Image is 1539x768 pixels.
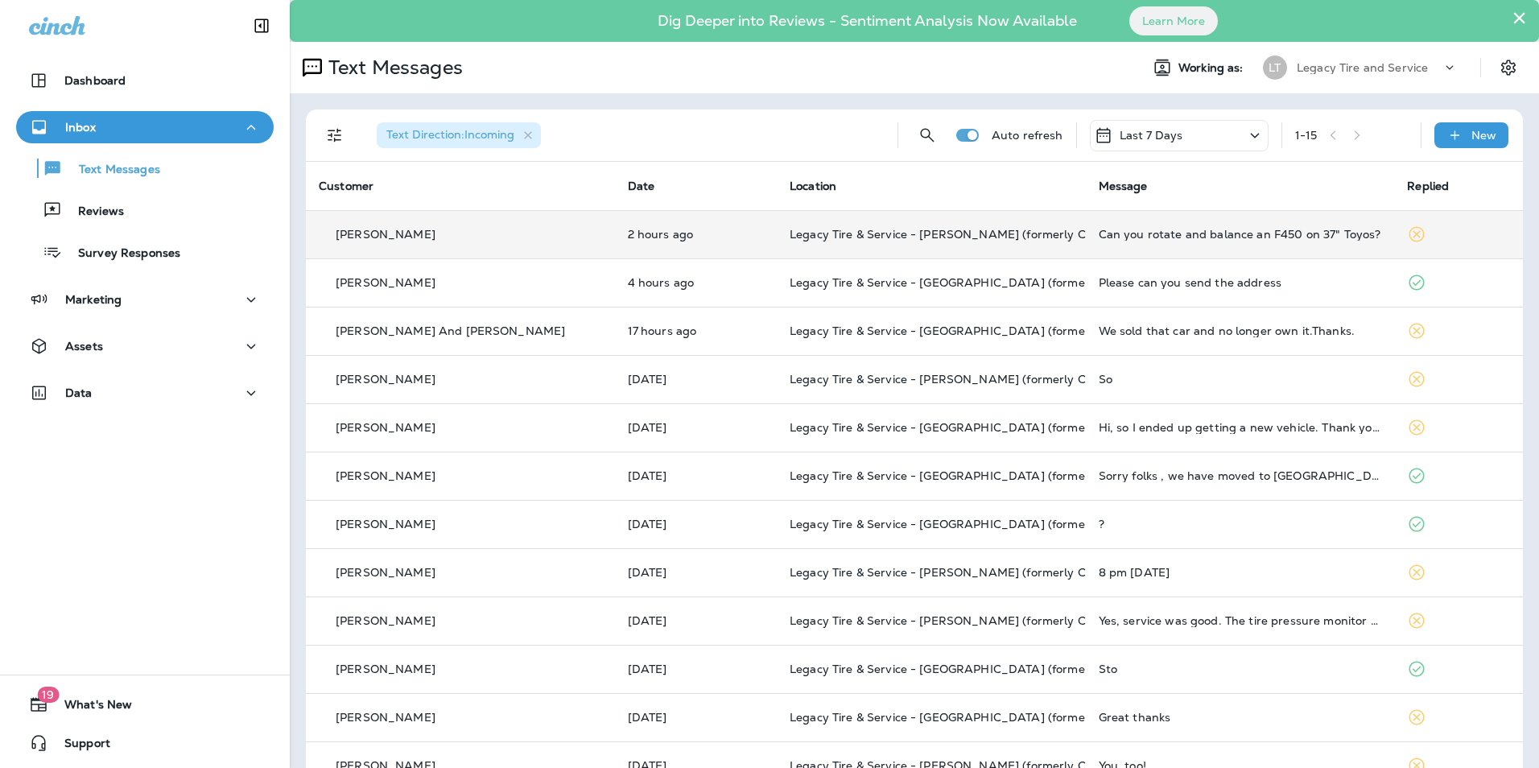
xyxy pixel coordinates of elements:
[16,193,274,227] button: Reviews
[628,179,655,193] span: Date
[628,469,764,482] p: Sep 26, 2025 10:33 AM
[322,56,463,80] p: Text Messages
[386,127,514,142] span: Text Direction : Incoming
[16,377,274,409] button: Data
[1129,6,1218,35] button: Learn More
[790,565,1178,580] span: Legacy Tire & Service - [PERSON_NAME] (formerly Chelsea Tire Pros)
[319,179,373,193] span: Customer
[16,64,274,97] button: Dashboard
[65,340,103,353] p: Assets
[65,293,122,306] p: Marketing
[16,235,274,269] button: Survey Responses
[48,737,110,756] span: Support
[790,420,1270,435] span: Legacy Tire & Service - [GEOGRAPHIC_DATA] (formerly Chalkville Auto & Tire Service)
[1099,421,1382,434] div: Hi, so I ended up getting a new vehicle. Thank you for your concern and will return for needed se...
[628,373,764,386] p: Sep 27, 2025 10:05 AM
[790,613,1178,628] span: Legacy Tire & Service - [PERSON_NAME] (formerly Chelsea Tire Pros)
[377,122,541,148] div: Text Direction:Incoming
[1494,53,1523,82] button: Settings
[1099,276,1382,289] div: Please can you send the address
[1099,373,1382,386] div: So
[62,204,124,220] p: Reviews
[628,566,764,579] p: Sep 25, 2025 10:39 AM
[628,711,764,724] p: Sep 24, 2025 02:33 PM
[1099,566,1382,579] div: 8 pm saturday
[1099,179,1148,193] span: Message
[336,566,435,579] p: [PERSON_NAME]
[1295,129,1318,142] div: 1 - 15
[63,163,160,178] p: Text Messages
[64,74,126,87] p: Dashboard
[16,151,274,185] button: Text Messages
[336,711,435,724] p: [PERSON_NAME]
[628,228,764,241] p: Sep 29, 2025 10:24 AM
[62,246,180,262] p: Survey Responses
[1099,228,1382,241] div: Can you rotate and balance an F450 on 37" Toyos?
[628,421,764,434] p: Sep 26, 2025 10:56 AM
[1263,56,1287,80] div: LT
[336,276,435,289] p: [PERSON_NAME]
[336,469,435,482] p: [PERSON_NAME]
[1099,324,1382,337] div: We sold that car and no longer own it.Thanks.
[336,663,435,675] p: [PERSON_NAME]
[319,119,351,151] button: Filters
[790,372,1178,386] span: Legacy Tire & Service - [PERSON_NAME] (formerly Chelsea Tire Pros)
[239,10,284,42] button: Collapse Sidebar
[16,688,274,721] button: 19What's New
[48,698,132,717] span: What's New
[336,421,435,434] p: [PERSON_NAME]
[16,330,274,362] button: Assets
[628,518,764,531] p: Sep 26, 2025 08:37 AM
[1407,179,1449,193] span: Replied
[628,324,764,337] p: Sep 28, 2025 07:40 PM
[790,662,1244,676] span: Legacy Tire & Service - [GEOGRAPHIC_DATA] (formerly Magic City Tire & Service)
[1297,61,1428,74] p: Legacy Tire and Service
[790,227,1178,242] span: Legacy Tire & Service - [PERSON_NAME] (formerly Chelsea Tire Pros)
[336,518,435,531] p: [PERSON_NAME]
[628,276,764,289] p: Sep 29, 2025 08:13 AM
[336,614,435,627] p: [PERSON_NAME]
[1178,61,1247,75] span: Working as:
[1099,614,1382,627] div: Yes, service was good. The tire pressure monitor system light came back on but I haven't had time...
[790,275,1244,290] span: Legacy Tire & Service - [GEOGRAPHIC_DATA] (formerly Magic City Tire & Service)
[1099,663,1382,675] div: Sto
[611,19,1124,23] p: Dig Deeper into Reviews - Sentiment Analysis Now Available
[16,283,274,316] button: Marketing
[1099,518,1382,531] div: ?
[1120,129,1183,142] p: Last 7 Days
[790,179,836,193] span: Location
[911,119,943,151] button: Search Messages
[37,687,59,703] span: 19
[790,517,1244,531] span: Legacy Tire & Service - [GEOGRAPHIC_DATA] (formerly Magic City Tire & Service)
[65,386,93,399] p: Data
[336,324,565,337] p: [PERSON_NAME] And [PERSON_NAME]
[790,324,1270,338] span: Legacy Tire & Service - [GEOGRAPHIC_DATA] (formerly Chalkville Auto & Tire Service)
[790,710,1244,725] span: Legacy Tire & Service - [GEOGRAPHIC_DATA] (formerly Magic City Tire & Service)
[1471,129,1496,142] p: New
[628,663,764,675] p: Sep 24, 2025 06:13 PM
[992,129,1063,142] p: Auto refresh
[336,373,435,386] p: [PERSON_NAME]
[336,228,435,241] p: [PERSON_NAME]
[16,727,274,759] button: Support
[628,614,764,627] p: Sep 25, 2025 08:08 AM
[1512,5,1527,31] button: Close
[65,121,96,134] p: Inbox
[1099,711,1382,724] div: Great thanks
[16,111,274,143] button: Inbox
[1099,469,1382,482] div: Sorry folks , we have moved to Pensacola
[790,469,1244,483] span: Legacy Tire & Service - [GEOGRAPHIC_DATA] (formerly Magic City Tire & Service)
